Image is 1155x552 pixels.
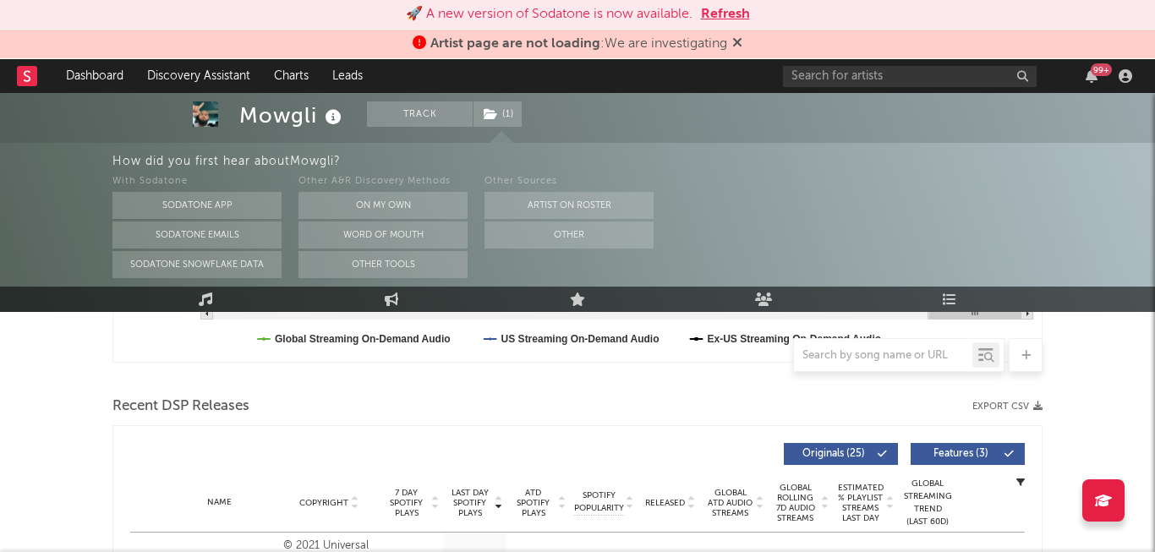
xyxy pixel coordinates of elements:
button: Other Tools [298,251,468,278]
span: ( 1 ) [473,101,523,127]
button: (1) [473,101,522,127]
span: : We are investigating [430,37,727,51]
span: Global ATD Audio Streams [707,488,753,518]
button: Word Of Mouth [298,221,468,249]
div: Name [164,496,275,509]
button: Sodatone Emails [112,221,282,249]
text: US Streaming On-Demand Audio [501,333,660,345]
text: Global Streaming On-Demand Audio [275,333,451,345]
text: Ex-US Streaming On-Demand Audio [708,333,882,345]
button: Sodatone App [112,192,282,219]
a: Discovery Assistant [135,59,262,93]
button: Originals(25) [784,443,898,465]
span: ATD Spotify Plays [511,488,556,518]
button: On My Own [298,192,468,219]
div: With Sodatone [112,172,282,192]
span: Originals ( 25 ) [795,449,873,459]
div: Other Sources [484,172,654,192]
div: 🚀 A new version of Sodatone is now available. [406,4,692,25]
button: Features(3) [911,443,1025,465]
span: Artist page are not loading [430,37,600,51]
a: Leads [320,59,375,93]
button: Refresh [701,4,750,25]
button: Track [367,101,473,127]
span: Last Day Spotify Plays [447,488,492,518]
button: Other [484,221,654,249]
a: Dashboard [54,59,135,93]
button: Sodatone Snowflake Data [112,251,282,278]
span: Released [645,498,685,508]
span: Features ( 3 ) [922,449,999,459]
a: Charts [262,59,320,93]
span: Global Rolling 7D Audio Streams [772,483,818,523]
div: 99 + [1091,63,1112,76]
span: Spotify Popularity [574,489,624,515]
div: How did you first hear about Mowgli ? [112,151,1155,172]
input: Search for artists [783,66,1037,87]
div: Global Streaming Trend (Last 60D) [902,478,953,528]
div: Other A&R Discovery Methods [298,172,468,192]
button: Artist on Roster [484,192,654,219]
input: Search by song name or URL [794,349,972,363]
div: Mowgli [239,101,346,129]
span: Copyright [299,498,348,508]
span: Dismiss [732,37,742,51]
button: 99+ [1086,69,1098,83]
button: Export CSV [972,402,1043,412]
span: 7 Day Spotify Plays [384,488,429,518]
span: Recent DSP Releases [112,396,249,417]
span: Estimated % Playlist Streams Last Day [837,483,884,523]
